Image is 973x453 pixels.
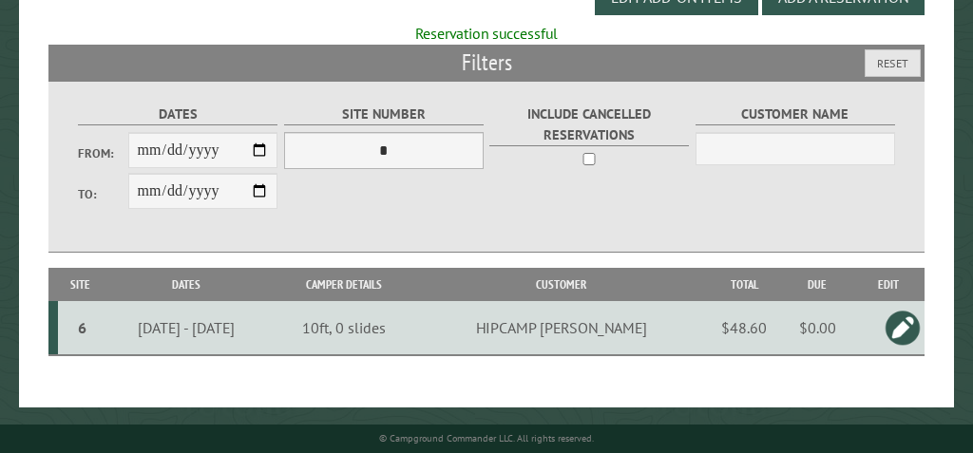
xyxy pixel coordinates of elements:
td: 10ft, 0 slides [271,301,417,355]
th: Dates [103,268,271,301]
td: $48.60 [706,301,782,355]
th: Due [782,268,852,301]
th: Camper Details [271,268,417,301]
h2: Filters [48,45,925,81]
label: Dates [78,104,277,125]
label: Include Cancelled Reservations [489,104,689,145]
label: Customer Name [696,104,895,125]
div: 6 [66,318,100,337]
th: Total [706,268,782,301]
th: Edit [852,268,925,301]
th: Site [58,268,103,301]
div: Reservation successful [48,23,925,44]
label: Site Number [284,104,484,125]
label: To: [78,185,128,203]
small: © Campground Commander LLC. All rights reserved. [379,432,594,444]
div: [DATE] - [DATE] [105,318,268,337]
th: Customer [417,268,706,301]
td: HIPCAMP [PERSON_NAME] [417,301,706,355]
button: Reset [865,49,921,77]
td: $0.00 [782,301,852,355]
label: From: [78,144,128,162]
